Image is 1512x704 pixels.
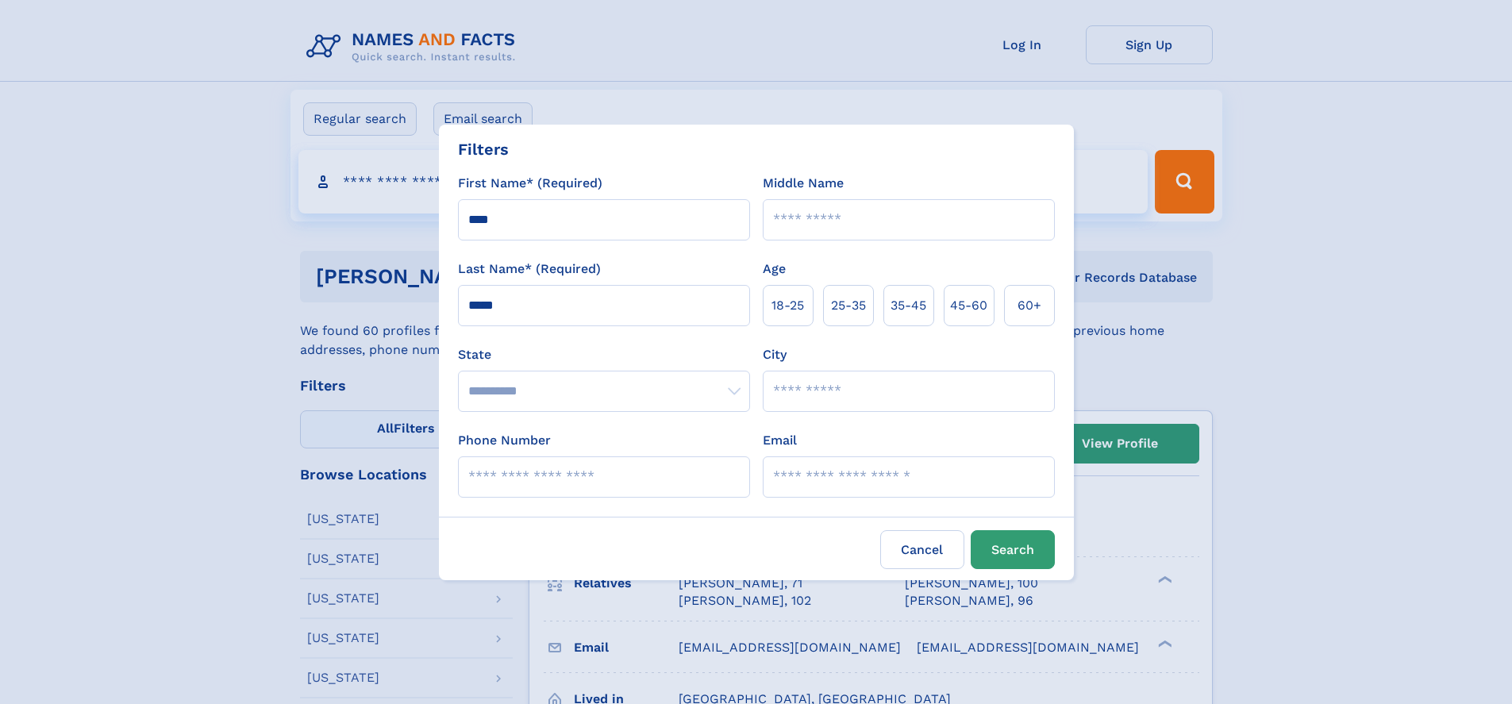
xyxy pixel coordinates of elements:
label: First Name* (Required) [458,174,602,193]
label: Phone Number [458,431,551,450]
label: Middle Name [763,174,844,193]
label: City [763,345,787,364]
div: Filters [458,137,509,161]
span: 45‑60 [950,296,987,315]
span: 35‑45 [891,296,926,315]
label: State [458,345,750,364]
label: Email [763,431,797,450]
label: Cancel [880,530,964,569]
label: Last Name* (Required) [458,260,601,279]
label: Age [763,260,786,279]
span: 25‑35 [831,296,866,315]
span: 60+ [1018,296,1041,315]
span: 18‑25 [771,296,804,315]
button: Search [971,530,1055,569]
